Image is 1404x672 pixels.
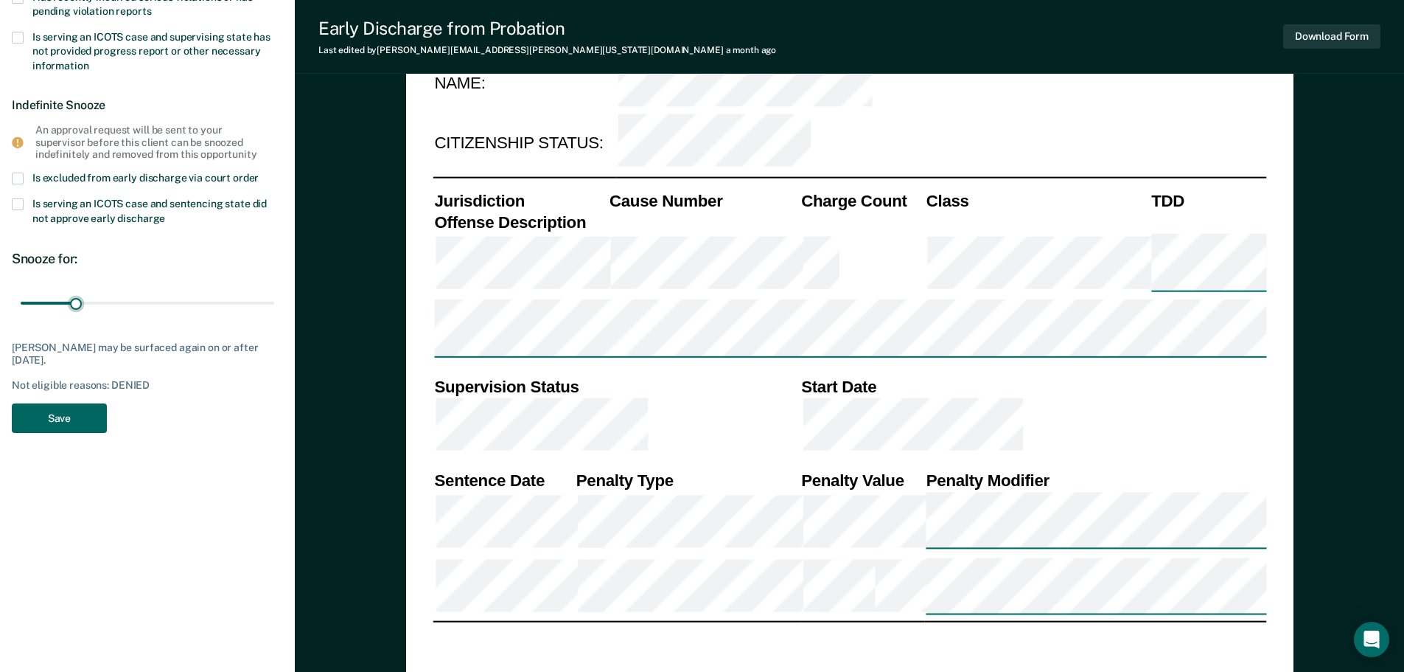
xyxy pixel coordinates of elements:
th: Start Date [800,375,1266,397]
th: Offense Description [433,211,608,232]
div: Last edited by [PERSON_NAME][EMAIL_ADDRESS][PERSON_NAME][US_STATE][DOMAIN_NAME] [318,45,776,55]
div: Indefinite Snooze [12,86,283,124]
div: An approval request will be sent to your supervisor before this client can be snoozed indefinitel... [35,124,271,161]
th: Penalty Value [800,469,925,491]
div: Open Intercom Messenger [1354,622,1389,657]
span: Is serving an ICOTS case and supervising state has not provided progress report or other necessar... [32,31,270,71]
td: NAME: [433,53,616,114]
th: Class [924,190,1149,211]
td: CITIZENSHIP STATUS: [433,114,616,174]
span: a month ago [726,45,777,55]
div: Snooze for: [12,251,283,267]
th: Supervision Status [433,375,800,397]
div: Not eligible reasons: DENIED [12,379,283,392]
th: Cause Number [607,190,799,211]
span: Is excluded from early discharge via court order [32,172,259,184]
div: [PERSON_NAME] may be surfaced again on or after [DATE]. [12,342,283,367]
th: Penalty Modifier [924,469,1266,491]
div: Early Discharge from Probation [318,18,776,39]
th: Jurisdiction [433,190,608,211]
th: TDD [1150,190,1266,211]
th: Charge Count [800,190,925,211]
th: Penalty Type [574,469,799,491]
button: Download Form [1283,24,1380,49]
span: Is serving an ICOTS case and sentencing state did not approve early discharge [32,198,267,224]
th: Sentence Date [433,469,574,491]
button: Save [12,403,107,434]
